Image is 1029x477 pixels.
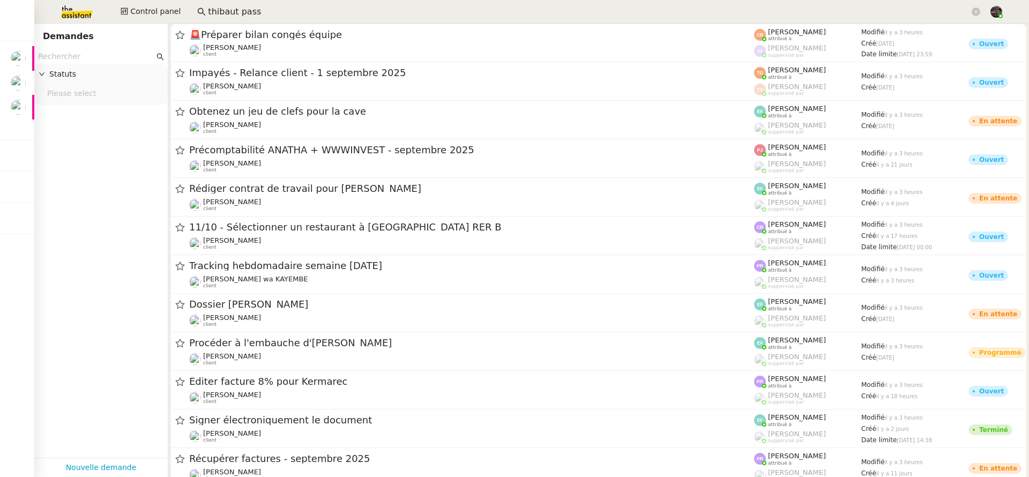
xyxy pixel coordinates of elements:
div: Ouvert [979,79,1004,86]
app-user-label: attribué à [754,259,861,273]
span: attribué à [768,229,792,235]
img: users%2FQNmrJKjvCnhZ9wRJPnUNc9lj8eE3%2Favatar%2F5ca36b56-0364-45de-a850-26ae83da85f1 [189,353,201,365]
span: [DATE] [876,316,894,322]
span: il y a 3 heures [885,305,923,311]
img: svg [754,67,766,79]
span: suppervisé par [768,53,804,58]
span: attribué à [768,422,792,428]
img: users%2FlYQRlXr5PqQcMLrwReJQXYQRRED2%2Favatar%2F8da5697c-73dd-43c4-b23a-af95f04560b4 [189,83,201,95]
img: svg [754,29,766,41]
img: users%2F47wLulqoDhMx0TTMwUcsFP5V2A23%2Favatar%2Fnokpict-removebg-preview-removebg-preview.png [189,276,201,288]
img: users%2FyQfMwtYgTqhRP2YHWHmG2s2LYaD3%2Favatar%2Fprofile-pic.png [754,277,766,288]
app-user-label: suppervisé par [754,314,861,328]
span: Créé [861,199,876,207]
span: il y a 21 jours [876,162,913,168]
app-user-detailed-label: client [189,159,754,173]
img: svg [754,337,766,349]
app-user-label: suppervisé par [754,275,861,289]
span: Modifié [861,28,885,36]
span: [DATE] [876,123,894,129]
div: Terminé [979,427,1008,433]
img: users%2FyQfMwtYgTqhRP2YHWHmG2s2LYaD3%2Favatar%2Fprofile-pic.png [754,431,766,443]
img: svg [754,45,766,57]
span: Modifié [861,188,885,196]
img: svg [754,144,766,156]
div: Programmé [979,349,1021,356]
span: client [203,167,217,173]
span: client [203,360,217,366]
span: [PERSON_NAME] [768,198,826,206]
span: il y a 3 heures [876,278,914,284]
span: [PERSON_NAME] [203,314,261,322]
span: client [203,244,217,250]
span: attribué à [768,36,792,42]
span: Créé [861,315,876,323]
span: Obtenez un jeu de clefs pour la cave [189,107,754,116]
span: client [203,206,217,212]
span: [PERSON_NAME] [768,413,826,421]
app-user-label: suppervisé par [754,83,861,96]
span: Créé [861,40,876,47]
div: En attente [979,311,1017,317]
span: il y a 3 heures [885,73,923,79]
app-user-detailed-label: client [189,314,754,327]
span: [PERSON_NAME] [768,44,826,52]
span: Dossier [PERSON_NAME] [189,300,754,309]
img: users%2FyQfMwtYgTqhRP2YHWHmG2s2LYaD3%2Favatar%2Fprofile-pic.png [754,392,766,404]
img: users%2FSg6jQljroSUGpSfKFUOPmUmNaZ23%2Favatar%2FUntitled.png [189,315,201,326]
span: suppervisé par [768,438,804,444]
span: Créé [861,425,876,433]
span: suppervisé par [768,206,804,212]
span: Date limite [861,436,897,444]
img: users%2FyAaYa0thh1TqqME0LKuif5ROJi43%2Favatar%2F3a825d04-53b1-4b39-9daa-af456df7ce53 [189,237,201,249]
span: Éditer facture 8% pour Kermarec [189,377,754,386]
img: users%2FvmnJXRNjGXZGy0gQLmH5CrabyCb2%2Favatar%2F07c9d9ad-5b06-45ca-8944-a3daedea5428 [11,76,26,91]
app-user-label: attribué à [754,28,861,42]
span: il y a 3 heures [885,112,923,118]
span: Modifié [861,304,885,311]
app-user-label: attribué à [754,143,861,157]
span: suppervisé par [768,245,804,251]
app-user-label: attribué à [754,182,861,196]
app-user-label: suppervisé par [754,391,861,405]
app-user-detailed-label: client [189,43,754,57]
span: Date limite [861,243,897,251]
img: users%2FyQfMwtYgTqhRP2YHWHmG2s2LYaD3%2Favatar%2Fprofile-pic.png [754,122,766,134]
app-user-label: attribué à [754,105,861,118]
span: 🚨 [189,29,201,40]
a: Nouvelle demande [66,461,137,474]
span: [PERSON_NAME] [768,314,826,322]
span: [PERSON_NAME] [203,429,261,437]
app-user-detailed-label: client [189,121,754,135]
span: client [203,51,217,57]
app-user-label: suppervisé par [754,160,861,174]
span: Créé [861,84,876,91]
app-user-label: attribué à [754,220,861,234]
span: attribué à [768,460,792,466]
span: [PERSON_NAME] [768,105,826,113]
img: svg [754,260,766,272]
img: svg [754,299,766,310]
span: Modifié [861,414,885,421]
input: Rechercher [38,50,154,63]
span: [DATE] 23:59 [897,51,932,57]
span: [PERSON_NAME] [768,182,826,190]
img: users%2FQNmrJKjvCnhZ9wRJPnUNc9lj8eE3%2Favatar%2F5ca36b56-0364-45de-a850-26ae83da85f1 [189,430,201,442]
span: Modifié [861,111,885,118]
input: Rechercher [208,5,970,19]
span: Rédiger contrat de travail pour [PERSON_NAME] [189,184,754,193]
span: [PERSON_NAME] [203,236,261,244]
span: suppervisé par [768,361,804,367]
div: Ouvert [979,41,1004,47]
span: il y a 17 heures [876,233,918,239]
span: [PERSON_NAME] [768,336,826,344]
span: [PERSON_NAME] [768,375,826,383]
img: svg [754,183,766,195]
span: [PERSON_NAME] [768,28,826,36]
img: users%2FyQfMwtYgTqhRP2YHWHmG2s2LYaD3%2Favatar%2Fprofile-pic.png [754,199,766,211]
span: [DATE] [876,85,894,91]
span: [PERSON_NAME] [768,220,826,228]
span: client [203,90,217,96]
span: [PERSON_NAME] [768,430,826,438]
div: Ouvert [979,388,1004,394]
